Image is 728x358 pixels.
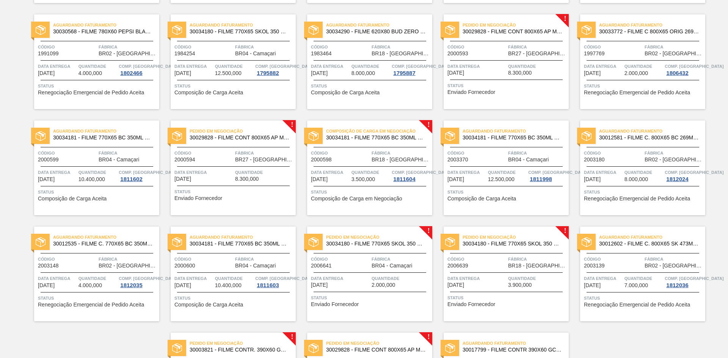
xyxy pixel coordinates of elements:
div: 1811603 [255,282,280,288]
span: 3.500,000 [351,177,375,182]
span: Código [447,149,506,157]
span: Composição de Carga Aceita [38,196,107,202]
span: Data entrega [174,275,213,282]
span: Comp. Carga [665,169,723,176]
span: BR18 - Pernambuco [508,263,567,269]
span: 10.400,000 [78,177,105,182]
div: 1811602 [119,176,144,182]
span: Status [174,294,294,302]
span: BR02 - Sergipe [645,157,703,163]
span: Renegociação Emergencial de Pedido Aceita [584,90,690,95]
span: BR02 - Sergipe [645,263,703,269]
span: 8.300,000 [235,176,259,182]
span: 28/08/2025 [311,70,328,76]
a: statusAguardando Faturamento30034181 - FILME 770X65 BC 350ML MP C12Código2000599FábricaBR04 - Cam... [23,120,159,215]
span: 30034290 - FILME 620X80 BUD ZERO 350 SLK C8 [326,29,426,34]
img: status [445,343,455,353]
span: Quantidade [235,169,294,176]
span: 08/09/2025 [584,177,601,182]
a: !statusPedido em Negociação30029828 - FILME CONT 800X65 AP MP 473 C12 429Código2000593FábricaBR27... [432,14,569,109]
span: 21/08/2025 [38,70,55,76]
span: Data entrega [447,275,506,282]
span: 2003148 [38,263,59,269]
a: Comp. [GEOGRAPHIC_DATA]1812024 [665,169,703,182]
a: statusAguardando Faturamento30034181 - FILME 770X65 BC 350ML MP C12Código2003370FábricaBR04 - Cam... [432,120,569,215]
span: 30030568 - FILME 780X60 PEPSI BLACK NIV24 [53,29,153,34]
span: Composição de Carga Aceita [311,90,380,95]
span: Status [584,294,703,302]
span: 2000599 [38,157,59,163]
span: 7.000,000 [624,283,648,288]
img: status [582,25,591,35]
a: Comp. [GEOGRAPHIC_DATA]1811604 [392,169,430,182]
span: Quantidade [624,63,663,70]
span: BR04 - Camaçari [235,51,276,56]
span: BR18 - Pernambuco [372,51,430,56]
span: 8.300,000 [508,70,532,76]
img: status [36,131,45,141]
img: status [36,25,45,35]
a: statusAguardando Faturamento30034290 - FILME 620X80 BUD ZERO 350 SLK C8Código1983464FábricaBR18 -... [296,14,432,109]
span: Quantidade [215,275,254,282]
a: Comp. [GEOGRAPHIC_DATA]1811603 [255,275,294,288]
span: Fábrica [235,255,294,263]
span: Status [584,188,703,196]
div: 1812024 [665,176,690,182]
span: Status [447,294,567,302]
span: 04/09/2025 [174,176,191,182]
span: Quantidade [372,275,430,282]
span: Aguardando Faturamento [463,127,569,135]
span: Aguardando Faturamento [53,127,159,135]
span: Código [311,43,370,51]
img: status [582,237,591,247]
span: Data entrega [38,63,77,70]
span: Aguardando Faturamento [463,339,569,347]
a: Comp. [GEOGRAPHIC_DATA]1806432 [665,63,703,76]
span: Comp. Carga [255,275,314,282]
span: Quantidade [78,275,117,282]
span: Status [311,188,430,196]
span: Fábrica [645,255,703,263]
span: BR18 - Pernambuco [372,157,430,163]
span: Composição de Carga Aceita [174,302,243,308]
span: 8.000,000 [624,177,648,182]
span: Status [38,294,157,302]
span: 8.000,000 [351,70,375,76]
span: BR02 - Sergipe [99,51,157,56]
div: 1811604 [392,176,417,182]
span: Pedido em Negociação [190,339,296,347]
span: 30012581 - FILME C. 800X65 BC 269ML C15 429 [599,135,699,141]
span: Código [38,149,97,157]
span: Renegociação Emergencial de Pedido Aceita [584,302,690,308]
span: 30029828 - FILME CONT 800X65 AP MP 473 C12 429 [190,135,290,141]
span: BR04 - Camaçari [99,157,139,163]
span: 4.000,000 [78,283,102,288]
span: Enviado Fornecedor [311,302,359,307]
img: status [582,131,591,141]
span: Código [174,149,233,157]
span: Fábrica [508,149,567,157]
span: Quantidade [624,275,663,282]
span: Comp. Carga [255,63,314,70]
span: Aguardando Faturamento [599,233,705,241]
span: 2006641 [311,263,332,269]
span: Data entrega [174,169,233,176]
span: Aguardando Faturamento [53,21,159,29]
span: BR02 - Sergipe [99,263,157,269]
span: Composição de Carga em Negociação [311,196,402,202]
span: 30012535 - FILME C. 770X65 BC 350ML C12 429 [53,241,153,247]
a: Comp. [GEOGRAPHIC_DATA]1802466 [119,63,157,76]
span: Aguardando Faturamento [190,233,296,241]
a: Comp. [GEOGRAPHIC_DATA]1812035 [119,275,157,288]
span: 30034180 - FILME 770X65 SKOL 350 MP C12 [463,241,563,247]
span: Fábrica [508,255,567,263]
span: BR27 - Nova Minas [508,51,567,56]
img: status [309,237,318,247]
span: 09/09/2025 [38,283,55,288]
span: 30017799 - FILME CONTR 390X60 GCA ZERO 350ML NIV22 [463,347,563,353]
img: status [172,131,182,141]
img: status [172,237,182,247]
a: !statusPedido em Negociação30029828 - FILME CONT 800X65 AP MP 473 C12 429Código2000594FábricaBR27... [159,120,296,215]
span: 05/09/2025 [447,177,464,182]
span: 12.500,000 [215,70,242,76]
